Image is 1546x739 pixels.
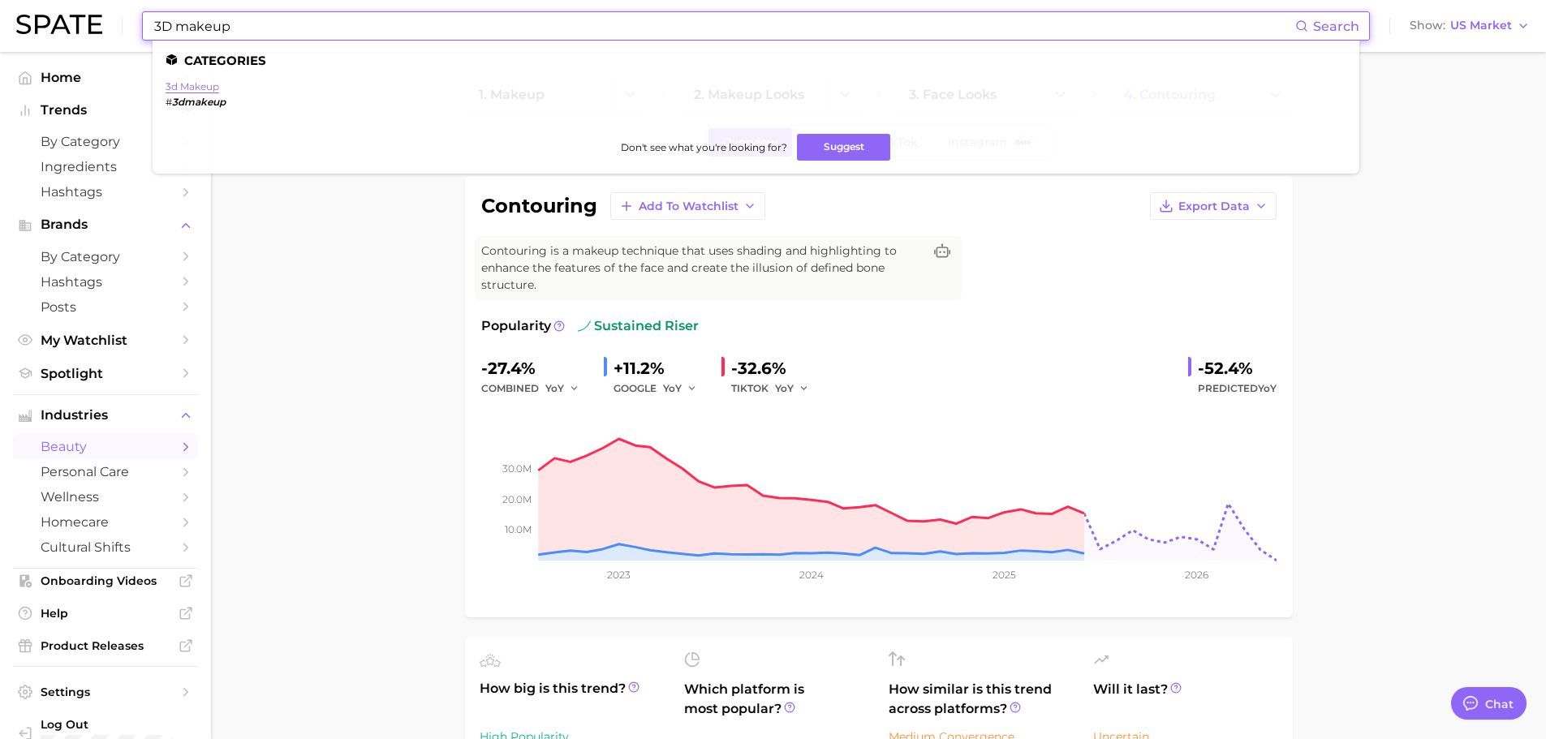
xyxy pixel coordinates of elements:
span: by Category [41,134,170,149]
span: Onboarding Videos [41,574,170,588]
span: Brands [41,217,170,232]
a: personal care [13,459,198,484]
li: Categories [166,54,1346,67]
span: Spotlight [41,366,170,381]
h1: contouring [481,196,597,216]
div: GOOGLE [614,379,708,398]
tspan: 2026 [1185,569,1208,581]
img: sustained riser [578,320,591,333]
div: -32.6% [731,355,820,381]
span: beauty [41,439,170,454]
button: Brands [13,213,198,237]
span: US Market [1450,21,1512,30]
span: by Category [41,249,170,264]
a: Posts [13,294,198,320]
span: Help [41,606,170,621]
span: Popularity [481,316,551,336]
span: Posts [41,299,170,315]
button: Industries [13,403,198,428]
img: SPATE [16,15,102,34]
span: cultural shifts [41,539,170,555]
a: Settings [13,680,198,704]
a: by Category [13,244,198,269]
span: Contouring is a makeup technique that uses shading and highlighting to enhance the features of th... [481,243,923,294]
button: YoY [663,379,698,398]
a: Home [13,65,198,90]
a: Onboarding Videos [13,569,198,593]
span: wellness [41,489,170,505]
div: -27.4% [481,355,591,381]
a: 3d makeup [166,80,219,92]
span: Ingredients [41,159,170,174]
a: homecare [13,509,198,535]
tspan: 2023 [606,569,630,581]
tspan: 2025 [993,569,1016,581]
span: personal care [41,464,170,479]
button: Trends [13,98,198,122]
span: Export Data [1178,200,1250,213]
span: YoY [663,381,682,395]
span: Log Out [41,717,185,732]
span: Trends [41,103,170,118]
a: Hashtags [13,179,198,204]
span: Add to Watchlist [639,200,739,213]
span: Settings [41,685,170,699]
span: # [166,96,172,108]
div: -52.4% [1198,355,1277,381]
span: Search [1313,19,1359,34]
span: My Watchlist [41,333,170,348]
span: Predicted [1198,379,1277,398]
button: Export Data [1150,192,1277,220]
span: YoY [775,381,794,395]
a: My Watchlist [13,328,198,353]
span: YoY [545,381,564,395]
span: YoY [1258,382,1277,394]
div: TIKTOK [731,379,820,398]
em: 3dmakeup [172,96,226,108]
div: +11.2% [614,355,708,381]
a: Ingredients [13,154,198,179]
span: sustained riser [578,316,699,336]
span: Which platform is most popular? [684,680,869,733]
span: Will it last? [1093,680,1278,719]
span: How similar is this trend across platforms? [889,680,1074,719]
button: YoY [775,379,810,398]
span: homecare [41,514,170,530]
a: Hashtags [13,269,198,294]
button: Suggest [797,134,890,161]
span: Don't see what you're looking for? [621,141,787,153]
button: Add to Watchlist [610,192,765,220]
a: by Category [13,129,198,154]
button: YoY [545,379,580,398]
tspan: 2024 [799,569,823,581]
a: beauty [13,434,198,459]
a: wellness [13,484,198,509]
div: combined [481,379,591,398]
span: Product Releases [41,638,170,653]
a: Help [13,601,198,625]
span: Show [1410,21,1445,30]
span: Home [41,70,170,85]
button: ShowUS Market [1406,15,1534,37]
span: Hashtags [41,274,170,290]
a: Spotlight [13,361,198,386]
span: Hashtags [41,184,170,200]
span: Industries [41,408,170,423]
input: Search here for a brand, industry, or ingredient [153,12,1295,40]
span: How big is this trend? [480,679,665,719]
a: cultural shifts [13,535,198,560]
a: Product Releases [13,634,198,658]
